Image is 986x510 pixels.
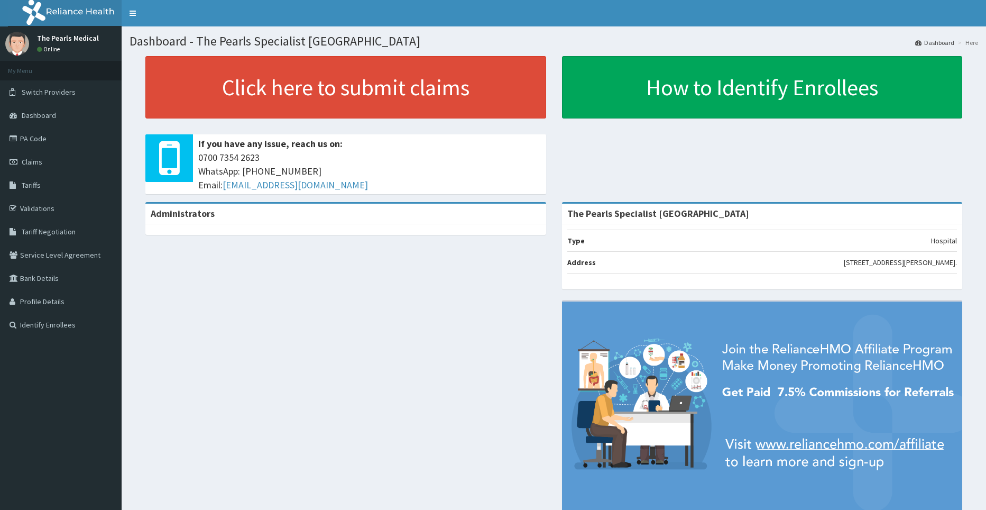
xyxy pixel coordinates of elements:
[37,34,99,42] p: The Pearls Medical
[931,235,957,246] p: Hospital
[22,227,76,236] span: Tariff Negotiation
[844,257,957,268] p: [STREET_ADDRESS][PERSON_NAME].
[22,87,76,97] span: Switch Providers
[567,236,585,245] b: Type
[145,56,546,119] a: Click here to submit claims
[22,157,42,167] span: Claims
[22,180,41,190] span: Tariffs
[198,151,541,192] span: 0700 7354 2623 WhatsApp: [PHONE_NUMBER] Email:
[915,38,954,47] a: Dashboard
[151,207,215,220] b: Administrators
[37,45,62,53] a: Online
[567,258,596,267] b: Address
[5,32,29,56] img: User Image
[198,138,343,150] b: If you have any issue, reach us on:
[562,56,963,119] a: How to Identify Enrollees
[22,111,56,120] span: Dashboard
[223,179,368,191] a: [EMAIL_ADDRESS][DOMAIN_NAME]
[955,38,978,47] li: Here
[567,207,749,220] strong: The Pearls Specialist [GEOGRAPHIC_DATA]
[130,34,978,48] h1: Dashboard - The Pearls Specialist [GEOGRAPHIC_DATA]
